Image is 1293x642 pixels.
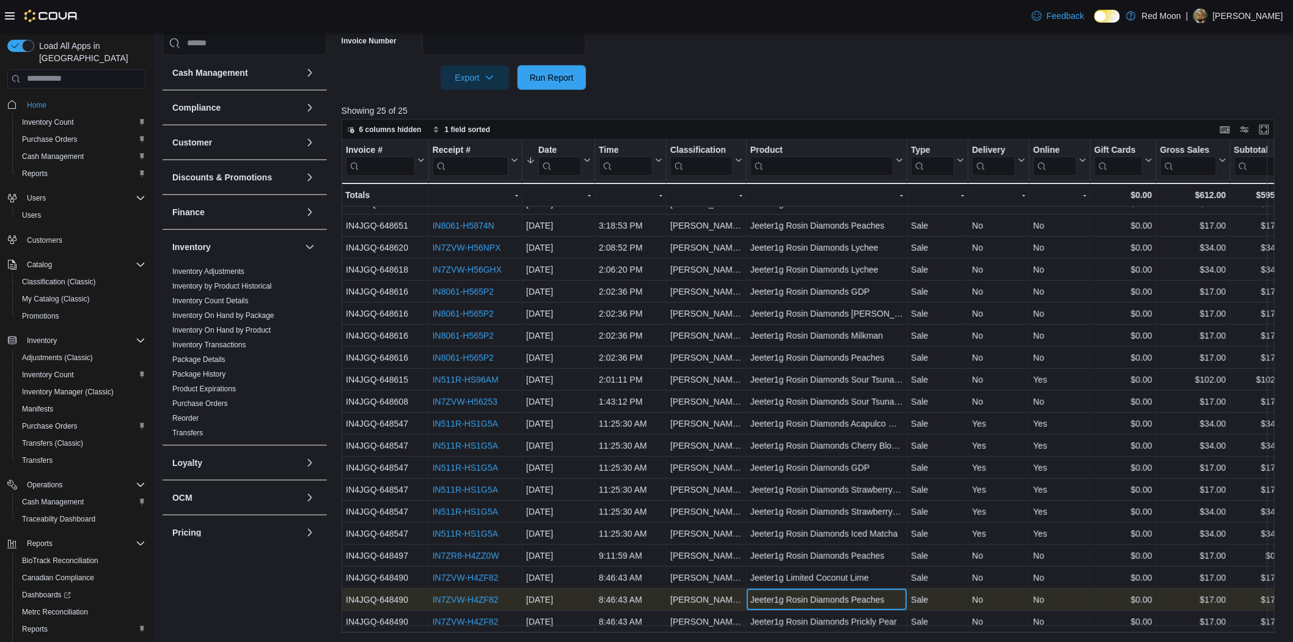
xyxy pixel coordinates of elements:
[17,292,95,306] a: My Catalog (Classic)
[433,463,498,473] a: IN511R-HS1G5A
[1160,240,1226,255] div: $34.00
[670,218,742,233] div: [PERSON_NAME] 1g
[433,353,494,363] a: IN8061-H565P2
[1213,9,1283,23] p: [PERSON_NAME]
[972,188,1025,202] div: -
[433,287,494,297] a: IN8061-H565P2
[433,331,494,341] a: IN8061-H565P2
[302,490,317,504] button: OCM
[22,353,93,363] span: Adjustments (Classic)
[428,122,496,137] button: 1 field sorted
[1033,262,1086,277] div: No
[17,149,89,164] a: Cash Management
[1234,262,1287,277] div: $34.00
[1234,144,1287,175] button: Subtotal
[27,260,52,270] span: Catalog
[17,275,101,289] a: Classification (Classic)
[526,218,591,233] div: [DATE]
[346,262,425,277] div: IN4JGQ-648618
[1033,218,1086,233] div: No
[12,308,150,325] button: Promotions
[22,556,98,566] span: BioTrack Reconciliation
[172,325,271,334] a: Inventory On Hand by Product
[302,65,317,79] button: Cash Management
[599,188,662,202] div: -
[172,136,300,148] button: Customer
[1142,9,1182,23] p: Red Moon
[22,97,145,113] span: Home
[1237,122,1252,137] button: Display options
[911,188,964,202] div: -
[670,188,742,202] div: -
[12,569,150,586] button: Canadian Compliance
[22,169,48,179] span: Reports
[518,65,586,90] button: Run Report
[302,135,317,149] button: Customer
[526,144,591,175] button: Date
[22,311,59,321] span: Promotions
[172,456,300,468] button: Loyalty
[1160,218,1226,233] div: $17.00
[17,605,145,619] span: Metrc Reconciliation
[12,114,150,131] button: Inventory Count
[22,135,78,144] span: Purchase Orders
[27,235,62,245] span: Customers
[17,588,76,602] a: Dashboards
[433,309,494,319] a: IN8061-H565P2
[526,262,591,277] div: [DATE]
[17,292,145,306] span: My Catalog (Classic)
[972,144,1016,175] div: Delivery
[172,491,192,503] h3: OCM
[2,332,150,349] button: Inventory
[12,165,150,182] button: Reports
[1094,240,1152,255] div: $0.00
[172,101,300,113] button: Compliance
[172,526,201,538] h3: Pricing
[972,196,1025,211] div: No
[445,125,491,135] span: 1 field sorted
[22,514,95,524] span: Traceabilty Dashboard
[17,385,119,399] a: Inventory Manager (Classic)
[433,199,496,208] a: IN8061-H5D51B
[750,144,893,156] div: Product
[670,262,742,277] div: [PERSON_NAME] 1g
[172,281,272,290] a: Inventory by Product Historical
[911,144,954,175] div: Type
[27,336,57,345] span: Inventory
[599,144,653,175] div: Time
[1234,144,1277,156] div: Subtotal
[433,265,502,275] a: IN7ZVW-H56GHX
[526,196,591,211] div: [DATE]
[302,169,317,184] button: Discounts & Promotions
[12,511,150,528] button: Traceabilty Dashboard
[22,404,53,414] span: Manifests
[670,196,742,211] div: [PERSON_NAME] 1g
[346,144,415,175] div: Invoice #
[972,144,1025,175] button: Delivery
[12,349,150,366] button: Adjustments (Classic)
[17,553,103,568] a: BioTrack Reconciliation
[302,204,317,219] button: Finance
[433,375,499,385] a: IN511R-HS96AM
[1033,196,1086,211] div: No
[172,266,244,276] span: Inventory Adjustments
[172,205,205,218] h3: Finance
[2,190,150,207] button: Users
[17,453,57,468] a: Transfers
[17,350,145,365] span: Adjustments (Classic)
[172,384,236,393] a: Product Expirations
[433,485,498,495] a: IN511R-HS1G5A
[12,418,150,435] button: Purchase Orders
[433,243,501,253] a: IN7ZVW-H56NPX
[433,144,518,175] button: Receipt #
[17,367,79,382] a: Inventory Count
[433,419,498,429] a: IN511R-HS1G5A
[433,529,498,539] a: IN511R-HS1G5A
[599,196,662,211] div: 6:17:50 PM
[17,402,58,416] a: Manifests
[1094,262,1152,277] div: $0.00
[22,257,57,272] button: Catalog
[302,239,317,254] button: Inventory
